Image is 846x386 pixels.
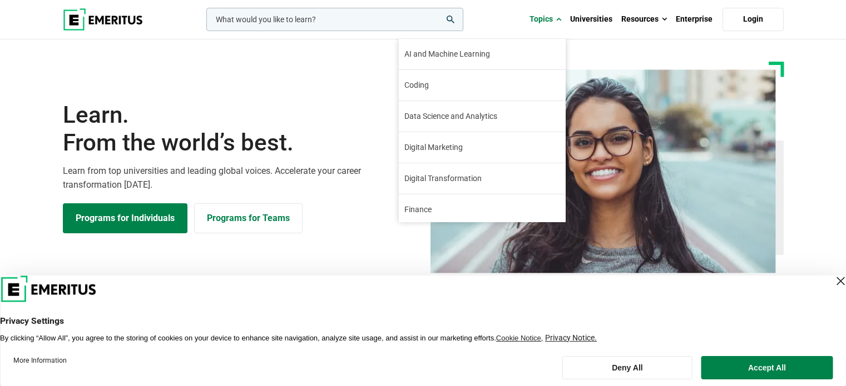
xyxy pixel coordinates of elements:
a: Coding [399,70,566,101]
a: Explore Programs [63,203,187,233]
a: Finance [399,194,566,225]
span: Coding [404,79,429,91]
span: Digital Transformation [404,173,482,184]
p: Learn from top universities and leading global voices. Accelerate your career transformation [DATE]. [63,164,417,192]
img: Learn from the world's best [431,69,776,273]
a: Login [723,8,784,31]
a: AI and Machine Learning [399,39,566,69]
a: Digital Marketing [399,132,566,163]
span: Finance [404,204,432,215]
a: Digital Transformation [399,163,566,194]
a: Data Science and Analytics [399,101,566,132]
span: Data Science and Analytics [404,111,497,122]
span: AI and Machine Learning [404,48,490,60]
input: woocommerce-product-search-field-0 [206,8,463,31]
span: Digital Marketing [404,142,463,153]
h1: Learn. [63,101,417,157]
span: From the world’s best. [63,129,417,157]
a: Explore for Business [194,203,303,233]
